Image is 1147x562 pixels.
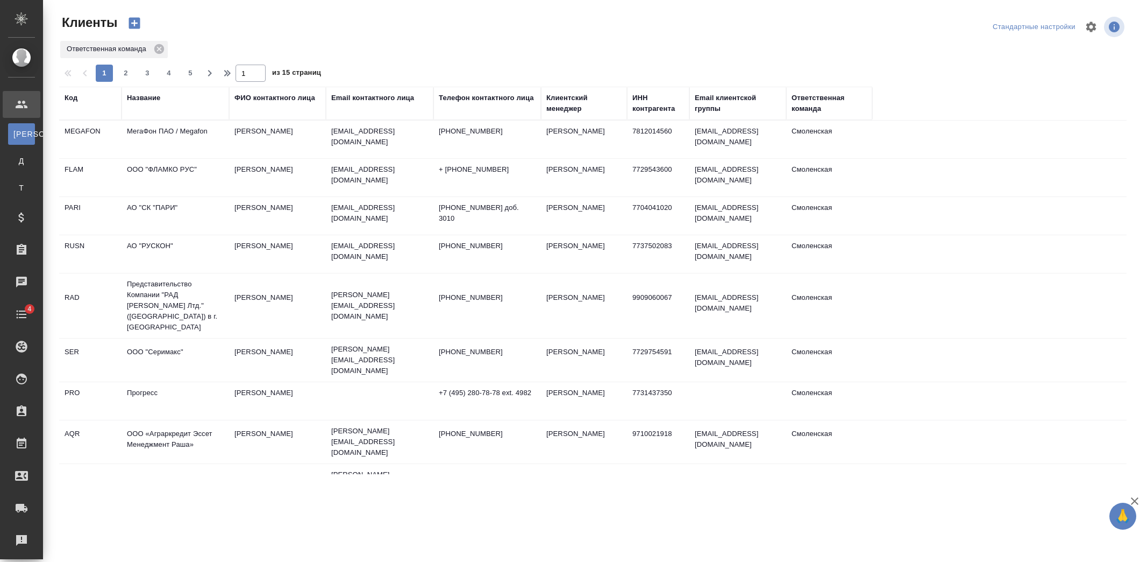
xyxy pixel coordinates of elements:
div: Телефон контактного лица [439,93,534,103]
p: [PERSON_NAME][EMAIL_ADDRESS][DOMAIN_NAME] [331,469,428,502]
td: ООО "ФЛАМКО РУС" [122,159,229,196]
td: ООО «Аграркредит Эссет Менеджмент Раша» [122,423,229,461]
td: [PERSON_NAME] [229,423,326,461]
td: [PERSON_NAME] [541,382,627,420]
td: [PERSON_NAME] [229,287,326,325]
td: Смоленская [786,467,872,504]
td: [EMAIL_ADDRESS][DOMAIN_NAME] [689,235,786,273]
a: [PERSON_NAME] [8,123,35,145]
a: Д [8,150,35,172]
button: Создать [122,14,147,32]
td: ООО "Серимакс" [122,341,229,379]
td: Прогресс [122,382,229,420]
td: [EMAIL_ADDRESS][DOMAIN_NAME] [689,121,786,158]
p: [PHONE_NUMBER] [439,428,536,439]
p: [PHONE_NUMBER] доб. 3010 [439,202,536,224]
td: [EMAIL_ADDRESS][DOMAIN_NAME] [689,423,786,461]
p: + [PHONE_NUMBER] [439,164,536,175]
div: Email контактного лица [331,93,414,103]
td: [PERSON_NAME] [541,341,627,379]
td: 7729543600 [627,159,689,196]
button: 4 [160,65,177,82]
td: [PERSON_NAME] [229,341,326,379]
td: [PERSON_NAME] [229,235,326,273]
td: Смоленская [786,382,872,420]
div: Ответственная команда [60,41,168,58]
td: АО "СК "ПАРИ" [122,197,229,235]
div: ФИО контактного лица [234,93,315,103]
td: 7812014560 [627,121,689,158]
p: [PHONE_NUMBER] [439,241,536,251]
td: АО "РУСКОН" [122,235,229,273]
td: [PERSON_NAME] [541,467,627,504]
td: [PERSON_NAME] [541,423,627,461]
span: 2 [117,68,134,79]
td: 7731437350 [627,382,689,420]
p: [EMAIL_ADDRESS][DOMAIN_NAME] [331,202,428,224]
td: [PERSON_NAME] [229,121,326,158]
span: 4 [21,304,38,314]
p: [PERSON_NAME][EMAIL_ADDRESS][DOMAIN_NAME] [331,344,428,376]
span: Д [13,156,30,166]
td: [EMAIL_ADDRESS][DOMAIN_NAME] [689,159,786,196]
p: [EMAIL_ADDRESS][DOMAIN_NAME] [331,164,428,186]
p: [PERSON_NAME][EMAIL_ADDRESS][DOMAIN_NAME] [331,290,428,322]
td: 7737502083 [627,235,689,273]
td: [EMAIL_ADDRESS][DOMAIN_NAME] [689,197,786,235]
p: [PERSON_NAME][EMAIL_ADDRESS][DOMAIN_NAME] [331,426,428,458]
td: 7704041020 [627,197,689,235]
span: 4 [160,68,177,79]
td: [PERSON_NAME] [541,159,627,196]
td: [PERSON_NAME] [229,197,326,235]
a: Т [8,177,35,199]
td: [EMAIL_ADDRESS][DOMAIN_NAME] [689,287,786,325]
div: Ответственная команда [792,93,867,114]
td: MEGAFON [59,121,122,158]
td: FLAM [59,159,122,196]
td: [PERSON_NAME] [541,235,627,273]
a: 4 [3,301,40,328]
td: Audina Treuhand Aktiengesellschaft [122,467,229,504]
div: ИНН контрагента [632,93,684,114]
td: Смоленская [786,159,872,196]
button: 5 [182,65,199,82]
td: AQR [59,423,122,461]
td: [PERSON_NAME] [229,467,326,504]
span: из 15 страниц [272,66,321,82]
td: МегаФон ПАО / Megafon [122,121,229,158]
p: Ответственная команда [67,44,150,54]
div: Клиентский менеджер [546,93,622,114]
td: Смоленская [786,121,872,158]
td: Представительство Компании "РАД [PERSON_NAME] Лтд." ([GEOGRAPHIC_DATA]) в г.[GEOGRAPHIC_DATA] [122,273,229,338]
p: +7 (495) 280-78-78 ext. 4982 [439,388,536,398]
span: Настроить таблицу [1078,14,1104,40]
td: AU [59,467,122,504]
td: [PERSON_NAME] [541,197,627,235]
p: [EMAIL_ADDRESS][DOMAIN_NAME] [331,241,428,262]
button: 2 [117,65,134,82]
span: 5 [182,68,199,79]
td: [EMAIL_ADDRESS][DOMAIN_NAME] [689,341,786,379]
div: Название [127,93,160,103]
span: 🙏 [1114,505,1132,528]
td: 9909060067 [627,287,689,325]
td: SER [59,341,122,379]
td: Смоленская [786,287,872,325]
td: RUSN [59,235,122,273]
td: 7729754591 [627,341,689,379]
p: [EMAIL_ADDRESS][DOMAIN_NAME] [331,126,428,147]
p: [PHONE_NUMBER] [439,126,536,137]
td: [PERSON_NAME] [541,121,627,158]
td: Смоленская [786,423,872,461]
td: Смоленская [786,197,872,235]
span: 3 [139,68,156,79]
button: 🙏 [1109,503,1136,530]
td: [PERSON_NAME] [229,159,326,196]
button: 3 [139,65,156,82]
td: PARI [59,197,122,235]
td: [EMAIL_ADDRESS][DOMAIN_NAME] [689,467,786,504]
p: [PHONE_NUMBER] [439,292,536,303]
td: Смоленская [786,235,872,273]
td: RAD [59,287,122,325]
td: 9710021918 [627,423,689,461]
